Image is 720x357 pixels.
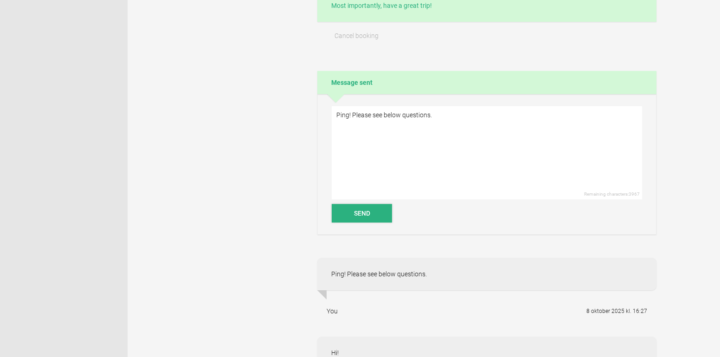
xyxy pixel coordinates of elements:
[327,306,338,316] div: You
[586,308,647,314] flynt-date-display: 8 oktober 2025 kl. 16:27
[317,26,396,45] button: Cancel booking
[332,204,392,223] button: Send
[334,32,379,39] span: Cancel booking
[317,71,656,94] h2: Message sent
[317,258,656,290] div: Ping! Please see below questions.
[331,1,643,10] p: Most importantly, have a great trip!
